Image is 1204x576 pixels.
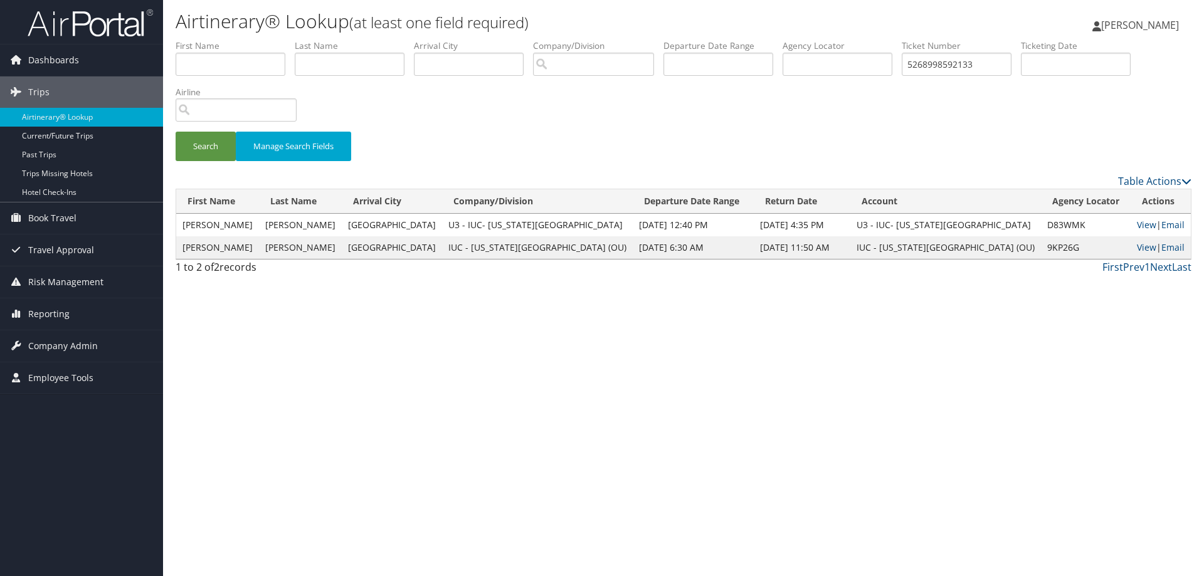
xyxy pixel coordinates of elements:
span: Trips [28,76,50,108]
a: Next [1150,260,1172,274]
span: Travel Approval [28,234,94,266]
span: Risk Management [28,266,103,298]
th: Company/Division [442,189,633,214]
td: [GEOGRAPHIC_DATA] [342,236,442,259]
label: Airline [176,86,306,98]
th: Arrival City: activate to sort column ascending [342,189,442,214]
td: [DATE] 4:35 PM [754,214,850,236]
td: [PERSON_NAME] [259,214,342,236]
th: Last Name: activate to sort column ascending [259,189,342,214]
span: 2 [214,260,219,274]
td: [PERSON_NAME] [176,214,259,236]
td: [PERSON_NAME] [176,236,259,259]
h1: Airtinerary® Lookup [176,8,853,34]
td: [PERSON_NAME] [259,236,342,259]
td: [DATE] 6:30 AM [633,236,754,259]
td: [DATE] 12:40 PM [633,214,754,236]
button: Search [176,132,236,161]
span: Reporting [28,298,70,330]
td: D83WMK [1041,214,1131,236]
td: IUC - [US_STATE][GEOGRAPHIC_DATA] (OU) [442,236,633,259]
div: 1 to 2 of records [176,259,416,281]
a: Table Actions [1118,174,1191,188]
td: | [1131,214,1191,236]
a: [PERSON_NAME] [1092,6,1191,44]
label: Ticket Number [902,39,1021,52]
span: Company Admin [28,330,98,362]
label: Last Name [295,39,414,52]
a: Prev [1123,260,1144,274]
label: Arrival City [414,39,533,52]
label: Departure Date Range [663,39,783,52]
th: Agency Locator: activate to sort column ascending [1041,189,1131,214]
th: Actions [1131,189,1191,214]
th: Account: activate to sort column ascending [850,189,1041,214]
th: Departure Date Range: activate to sort column ascending [633,189,754,214]
a: Email [1161,241,1185,253]
span: Employee Tools [28,362,93,394]
td: U3 - IUC- [US_STATE][GEOGRAPHIC_DATA] [442,214,633,236]
td: U3 - IUC- [US_STATE][GEOGRAPHIC_DATA] [850,214,1041,236]
a: 1 [1144,260,1150,274]
a: Email [1161,219,1185,231]
span: Book Travel [28,202,77,234]
td: 9KP26G [1041,236,1131,259]
img: airportal-logo.png [28,8,153,38]
label: Ticketing Date [1021,39,1140,52]
span: [PERSON_NAME] [1101,18,1179,32]
label: Company/Division [533,39,663,52]
td: [DATE] 11:50 AM [754,236,850,259]
a: View [1137,241,1156,253]
th: First Name: activate to sort column ascending [176,189,259,214]
label: First Name [176,39,295,52]
a: Last [1172,260,1191,274]
label: Agency Locator [783,39,902,52]
td: | [1131,236,1191,259]
td: IUC - [US_STATE][GEOGRAPHIC_DATA] (OU) [850,236,1041,259]
a: View [1137,219,1156,231]
small: (at least one field required) [349,12,529,33]
a: First [1102,260,1123,274]
span: Dashboards [28,45,79,76]
td: [GEOGRAPHIC_DATA] [342,214,442,236]
th: Return Date: activate to sort column ascending [754,189,850,214]
button: Manage Search Fields [236,132,351,161]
